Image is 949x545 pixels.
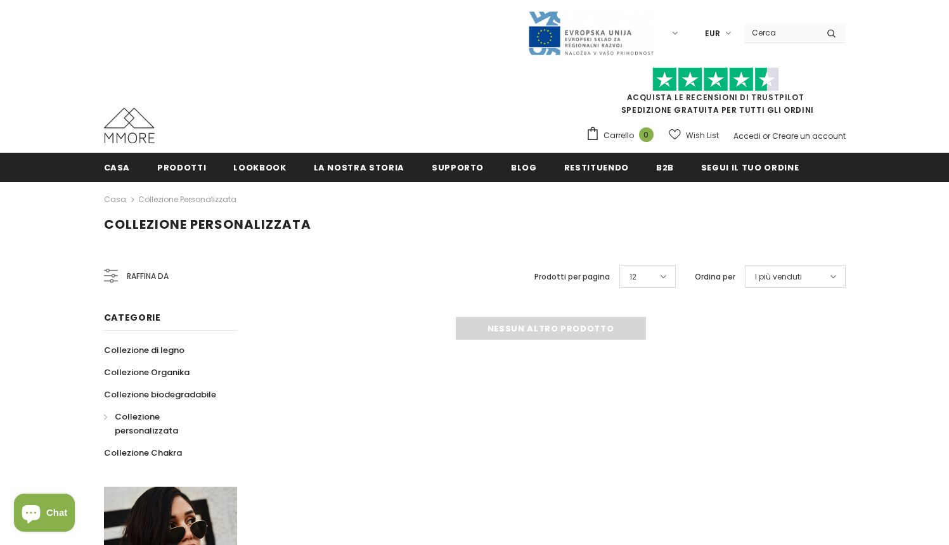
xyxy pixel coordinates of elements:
[138,194,236,205] a: Collezione personalizzata
[586,73,846,115] span: SPEDIZIONE GRATUITA PER TUTTI GLI ORDINI
[10,494,79,535] inbox-online-store-chat: Shopify online store chat
[733,131,761,141] a: Accedi
[104,192,126,207] a: Casa
[656,162,674,174] span: B2B
[104,442,182,464] a: Collezione Chakra
[744,23,817,42] input: Search Site
[432,162,484,174] span: supporto
[104,406,223,442] a: Collezione personalizzata
[669,124,719,146] a: Wish List
[104,361,190,383] a: Collezione Organika
[104,388,216,401] span: Collezione biodegradabile
[157,153,206,181] a: Prodotti
[104,339,184,361] a: Collezione di legno
[639,127,654,142] span: 0
[157,162,206,174] span: Prodotti
[564,153,629,181] a: Restituendo
[695,271,735,283] label: Ordina per
[314,162,404,174] span: La nostra storia
[652,67,779,92] img: Fidati di Pilot Stars
[115,411,178,437] span: Collezione personalizzata
[511,153,537,181] a: Blog
[104,162,131,174] span: Casa
[527,27,654,38] a: Javni Razpis
[686,129,719,142] span: Wish List
[104,447,182,459] span: Collezione Chakra
[104,215,311,233] span: Collezione personalizzata
[104,311,161,324] span: Categorie
[705,27,720,40] span: EUR
[104,383,216,406] a: Collezione biodegradabile
[604,129,634,142] span: Carrello
[701,153,799,181] a: Segui il tuo ordine
[314,153,404,181] a: La nostra storia
[511,162,537,174] span: Blog
[534,271,610,283] label: Prodotti per pagina
[755,271,802,283] span: I più venduti
[432,153,484,181] a: supporto
[527,10,654,56] img: Javni Razpis
[104,344,184,356] span: Collezione di legno
[772,131,846,141] a: Creare un account
[564,162,629,174] span: Restituendo
[233,162,286,174] span: Lookbook
[104,153,131,181] a: Casa
[627,92,804,103] a: Acquista le recensioni di TrustPilot
[701,162,799,174] span: Segui il tuo ordine
[104,366,190,378] span: Collezione Organika
[127,269,169,283] span: Raffina da
[656,153,674,181] a: B2B
[586,126,660,145] a: Carrello 0
[763,131,770,141] span: or
[233,153,286,181] a: Lookbook
[629,271,636,283] span: 12
[104,108,155,143] img: Casi MMORE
